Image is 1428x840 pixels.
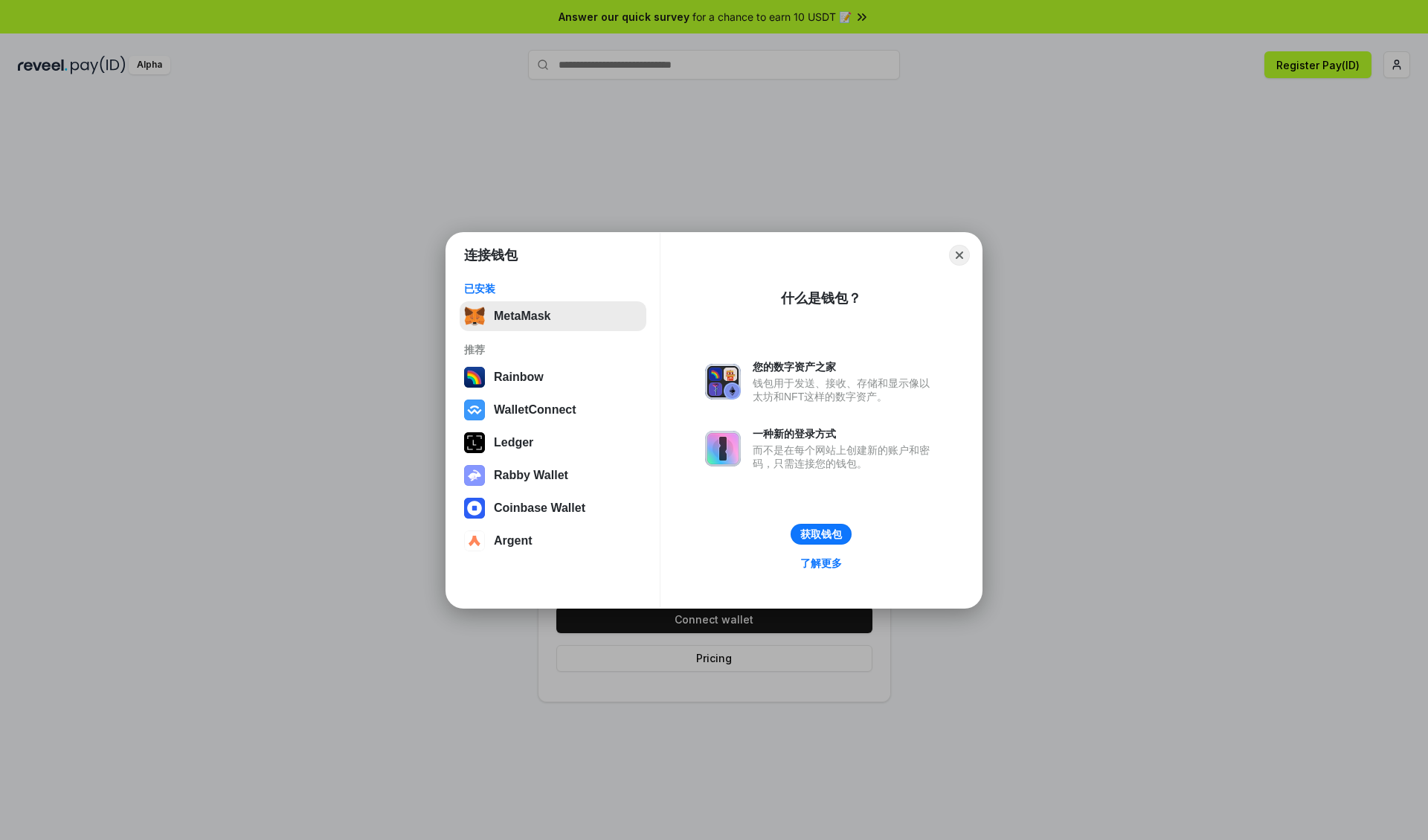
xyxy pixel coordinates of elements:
[460,362,646,392] button: Rainbow
[753,443,937,470] div: 而不是在每个网站上创建新的账户和密码，只需连接您的钱包。
[705,431,741,467] img: svg+xml,%3Csvg%20xmlns%3D%22http%3A%2F%2Fwww.w3.org%2F2000%2Fsvg%22%20fill%3D%22none%22%20viewBox...
[949,245,970,266] button: Close
[460,301,646,331] button: MetaMask
[494,534,533,548] div: Argent
[791,554,851,573] a: 了解更多
[464,306,485,327] img: svg+xml,%3Csvg%20fill%3D%22none%22%20height%3D%2233%22%20viewBox%3D%220%200%2035%2033%22%20width%...
[494,403,576,417] div: WalletConnect
[464,400,485,420] img: svg+xml,%3Csvg%20width%3D%2228%22%20height%3D%2228%22%20viewBox%3D%220%200%2028%2028%22%20fill%3D...
[464,465,485,486] img: svg+xml,%3Csvg%20xmlns%3D%22http%3A%2F%2Fwww.w3.org%2F2000%2Fsvg%22%20fill%3D%22none%22%20viewBox...
[460,461,646,490] button: Rabby Wallet
[494,371,544,384] div: Rainbow
[705,364,741,400] img: svg+xml,%3Csvg%20xmlns%3D%22http%3A%2F%2Fwww.w3.org%2F2000%2Fsvg%22%20fill%3D%22none%22%20viewBox...
[460,428,646,458] button: Ledger
[800,528,842,541] div: 获取钱包
[494,469,568,482] div: Rabby Wallet
[464,498,485,519] img: svg+xml,%3Csvg%20width%3D%2228%22%20height%3D%2228%22%20viewBox%3D%220%200%2028%2028%22%20fill%3D...
[753,427,937,440] div: 一种新的登录方式
[464,246,518,264] h1: 连接钱包
[494,436,533,449] div: Ledger
[464,432,485,453] img: svg+xml,%3Csvg%20xmlns%3D%22http%3A%2F%2Fwww.w3.org%2F2000%2Fsvg%22%20width%3D%2228%22%20height%3...
[791,524,852,545] button: 获取钱包
[464,530,485,551] img: svg+xml,%3Csvg%20width%3D%2228%22%20height%3D%2228%22%20viewBox%3D%220%200%2028%2028%22%20fill%3D...
[460,526,646,556] button: Argent
[464,343,642,356] div: 推荐
[800,557,842,570] div: 了解更多
[753,376,937,403] div: 钱包用于发送、接收、存储和显示像以太坊和NFT这样的数字资产。
[781,289,861,307] div: 什么是钱包？
[464,282,642,295] div: 已安装
[494,501,585,515] div: Coinbase Wallet
[460,395,646,425] button: WalletConnect
[460,493,646,523] button: Coinbase Wallet
[464,367,485,388] img: svg+xml,%3Csvg%20width%3D%22120%22%20height%3D%22120%22%20viewBox%3D%220%200%20120%20120%22%20fil...
[753,360,937,373] div: 您的数字资产之家
[494,310,550,323] div: MetaMask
